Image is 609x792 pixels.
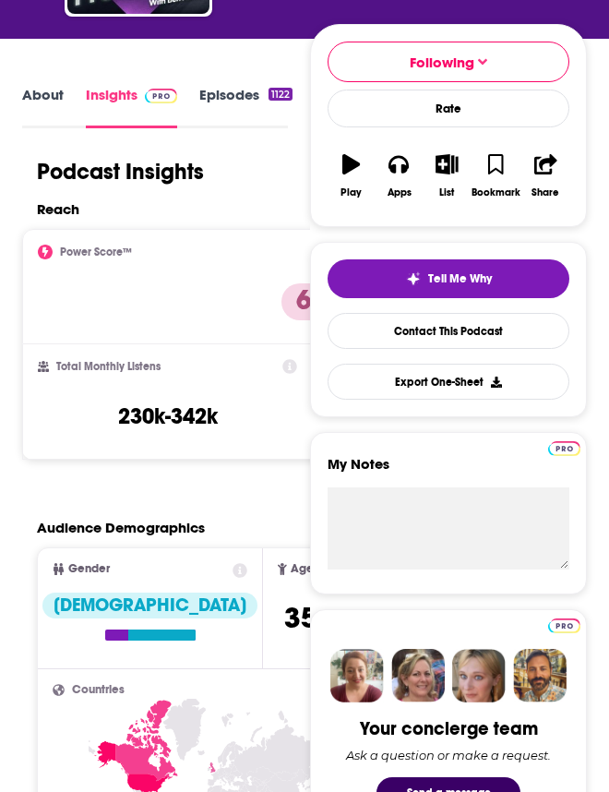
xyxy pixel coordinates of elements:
div: Ask a question or make a request. [346,748,551,762]
span: Age [291,563,314,575]
button: Share [521,142,569,210]
div: Apps [388,186,412,198]
a: InsightsPodchaser Pro [86,86,177,128]
div: Play [340,186,362,198]
h1: Podcast Insights [37,158,204,186]
img: Jon Profile [513,649,567,702]
div: List [439,186,454,198]
span: Gender [68,563,110,575]
button: Apps [376,142,424,210]
h2: Reach [37,200,79,218]
div: [DEMOGRAPHIC_DATA] [42,593,257,618]
label: My Notes [328,455,569,487]
button: tell me why sparkleTell Me Why [328,259,569,298]
h2: Audience Demographics [37,519,205,536]
button: Following [328,42,569,82]
a: About [22,86,64,128]
img: Barbara Profile [391,649,445,702]
button: Bookmark [471,142,521,210]
span: 35 yo [284,600,350,636]
span: Following [410,54,474,71]
img: Podchaser Pro [548,441,580,456]
h3: 230k-342k [118,402,218,430]
a: Episodes1122 [199,86,293,128]
div: Rate [328,90,569,127]
img: Sydney Profile [330,649,384,702]
a: Pro website [548,438,580,456]
span: Tell Me Why [428,271,492,286]
button: List [424,142,472,210]
img: Jules Profile [452,649,506,702]
img: Podchaser Pro [548,618,580,633]
div: Your concierge team [360,717,538,740]
p: 69 [281,283,342,320]
a: Pro website [548,616,580,633]
div: Bookmark [472,186,520,198]
div: Share [531,186,559,198]
div: 1122 [269,88,293,101]
h2: Power Score™ [60,246,132,258]
h2: Total Monthly Listens [56,360,161,373]
img: tell me why sparkle [406,271,421,286]
img: Podchaser Pro [145,89,177,103]
span: Countries [72,684,125,696]
button: Play [328,142,376,210]
button: Export One-Sheet [328,364,569,400]
a: Contact This Podcast [328,313,569,349]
